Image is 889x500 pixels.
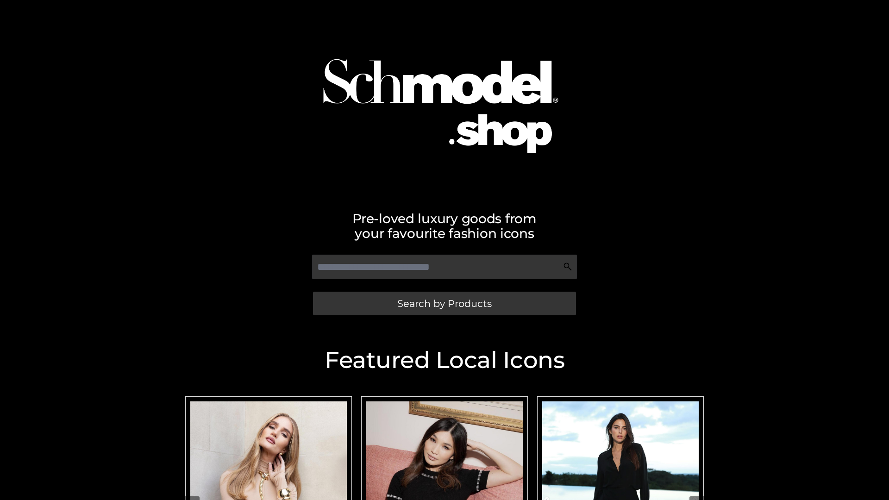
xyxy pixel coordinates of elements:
a: Search by Products [313,292,576,315]
h2: Featured Local Icons​ [181,349,708,372]
h2: Pre-loved luxury goods from your favourite fashion icons [181,211,708,241]
img: Search Icon [563,262,572,271]
span: Search by Products [397,299,492,308]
